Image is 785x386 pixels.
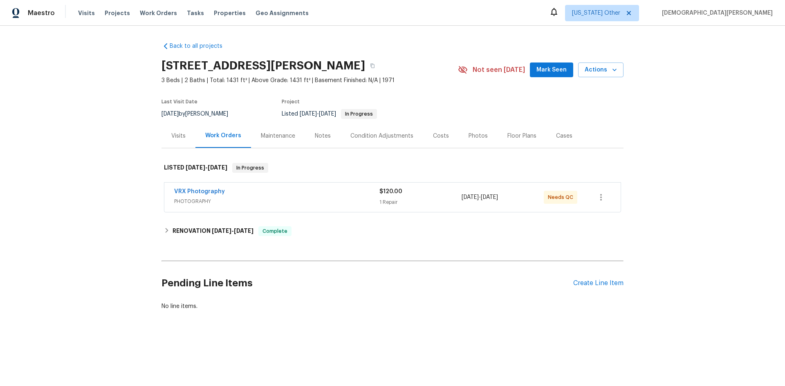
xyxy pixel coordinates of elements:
[161,302,624,310] div: No line items.
[365,58,380,73] button: Copy Address
[161,62,365,70] h2: [STREET_ADDRESS][PERSON_NAME]
[530,62,573,78] button: Mark Seen
[548,193,576,201] span: Needs QC
[319,111,336,117] span: [DATE]
[161,111,179,117] span: [DATE]
[282,99,300,104] span: Project
[214,9,246,17] span: Properties
[212,228,253,234] span: -
[174,189,225,194] a: VRX Photography
[556,132,572,140] div: Cases
[140,9,177,17] span: Work Orders
[186,165,227,170] span: -
[205,132,241,140] div: Work Orders
[161,42,240,50] a: Back to all projects
[585,65,617,75] span: Actions
[161,109,238,119] div: by [PERSON_NAME]
[171,132,186,140] div: Visits
[173,226,253,236] h6: RENOVATION
[174,197,379,205] span: PHOTOGRAPHY
[282,111,377,117] span: Listed
[300,111,336,117] span: -
[300,111,317,117] span: [DATE]
[78,9,95,17] span: Visits
[261,132,295,140] div: Maintenance
[233,164,267,172] span: In Progress
[28,9,55,17] span: Maestro
[315,132,331,140] div: Notes
[105,9,130,17] span: Projects
[212,228,231,234] span: [DATE]
[507,132,536,140] div: Floor Plans
[161,76,458,85] span: 3 Beds | 2 Baths | Total: 1431 ft² | Above Grade: 1431 ft² | Basement Finished: N/A | 1971
[536,65,567,75] span: Mark Seen
[379,189,402,194] span: $120.00
[259,227,291,235] span: Complete
[578,62,624,78] button: Actions
[161,221,624,241] div: RENOVATION [DATE]-[DATE]Complete
[469,132,488,140] div: Photos
[234,228,253,234] span: [DATE]
[481,194,498,200] span: [DATE]
[161,99,197,104] span: Last Visit Date
[161,264,573,302] h2: Pending Line Items
[659,9,773,17] span: [DEMOGRAPHIC_DATA][PERSON_NAME]
[433,132,449,140] div: Costs
[350,132,413,140] div: Condition Adjustments
[164,163,227,173] h6: LISTED
[256,9,309,17] span: Geo Assignments
[573,279,624,287] div: Create Line Item
[473,66,525,74] span: Not seen [DATE]
[186,165,205,170] span: [DATE]
[462,193,498,201] span: -
[161,155,624,181] div: LISTED [DATE]-[DATE]In Progress
[342,112,376,116] span: In Progress
[187,10,204,16] span: Tasks
[379,198,462,206] div: 1 Repair
[208,165,227,170] span: [DATE]
[572,9,620,17] span: [US_STATE] Other
[462,194,479,200] span: [DATE]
